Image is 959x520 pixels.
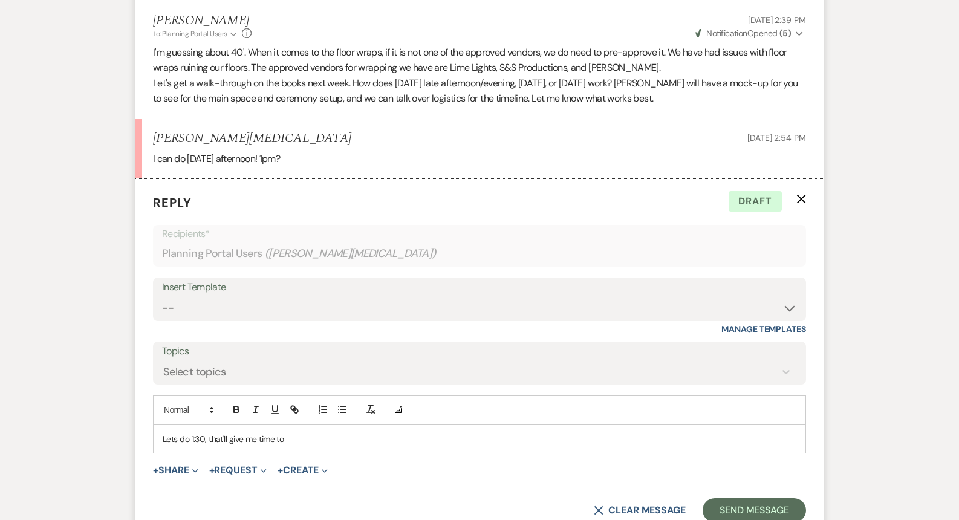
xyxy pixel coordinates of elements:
span: + [278,466,283,475]
span: Notification [706,28,747,39]
span: Reply [153,195,192,210]
div: I can do [DATE] afternoon! 1pm? [153,151,806,167]
button: to: Planning Portal Users [153,28,239,39]
p: I'm guessing about 40'. When it comes to the floor wraps, if it is not one of the approved vendor... [153,45,806,76]
span: Opened [695,28,791,39]
p: Lets do 1:30, that'll give me time to [163,432,796,446]
div: Insert Template [162,279,797,296]
span: + [209,466,215,475]
p: Let's get a walk-through on the books next week. How does [DATE] late afternoon/evening, [DATE], ... [153,76,806,106]
span: [DATE] 2:39 PM [748,15,806,25]
button: Create [278,466,328,475]
div: Planning Portal Users [162,242,797,265]
label: Topics [162,343,797,360]
span: Draft [729,191,782,212]
button: Request [209,466,267,475]
span: [DATE] 2:54 PM [747,132,806,143]
button: NotificationOpened (5) [694,27,806,40]
span: + [153,466,158,475]
a: Manage Templates [721,323,806,334]
button: Share [153,466,198,475]
span: to: Planning Portal Users [153,29,227,39]
button: Clear message [594,505,686,515]
h5: [PERSON_NAME][MEDICAL_DATA] [153,131,351,146]
strong: ( 5 ) [779,28,791,39]
div: Select topics [163,363,226,380]
h5: [PERSON_NAME] [153,13,252,28]
p: Recipients* [162,226,797,242]
span: ( [PERSON_NAME][MEDICAL_DATA] ) [265,245,437,262]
